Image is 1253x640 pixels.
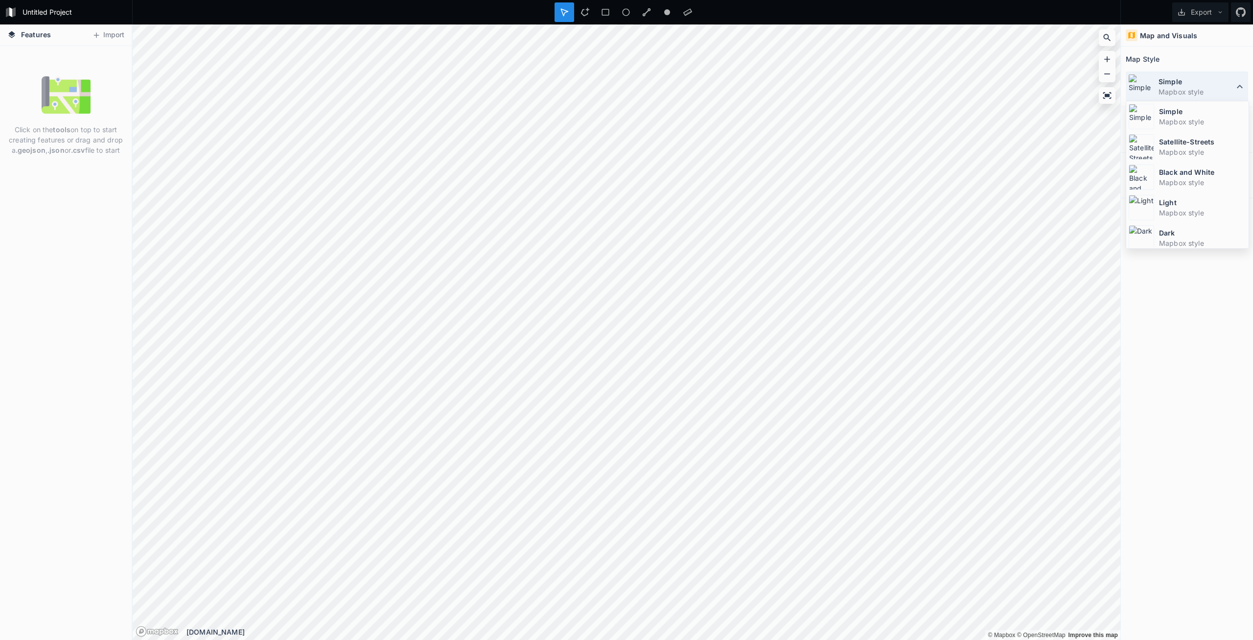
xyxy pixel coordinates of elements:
[1129,195,1154,220] img: Light
[1159,147,1246,157] dd: Mapbox style
[1159,208,1246,218] dd: Mapbox style
[1068,632,1118,639] a: Map feedback
[1129,225,1154,251] img: Dark
[7,124,124,155] p: Click on the on top to start creating features or drag and drop a , or file to start
[1129,104,1154,129] img: Simple
[87,27,129,43] button: Import
[16,146,46,154] strong: .geojson
[42,71,91,119] img: empty
[1159,197,1246,208] dt: Light
[1126,51,1160,67] h2: Map Style
[1159,228,1246,238] dt: Dark
[1129,165,1154,190] img: Black and White
[1140,30,1197,41] h4: Map and Visuals
[53,125,70,134] strong: tools
[47,146,65,154] strong: .json
[1128,74,1154,99] img: Simple
[1159,167,1246,177] dt: Black and White
[1159,177,1246,188] dd: Mapbox style
[136,626,179,637] a: Mapbox logo
[1172,2,1229,22] button: Export
[71,146,85,154] strong: .csv
[1159,76,1234,87] dt: Simple
[1159,238,1246,248] dd: Mapbox style
[1159,117,1246,127] dd: Mapbox style
[1159,87,1234,97] dd: Mapbox style
[1129,134,1154,160] img: Satellite-Streets
[988,632,1015,639] a: Mapbox
[1159,106,1246,117] dt: Simple
[1017,632,1066,639] a: OpenStreetMap
[21,29,51,40] span: Features
[1159,137,1246,147] dt: Satellite-Streets
[186,627,1120,637] div: [DOMAIN_NAME]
